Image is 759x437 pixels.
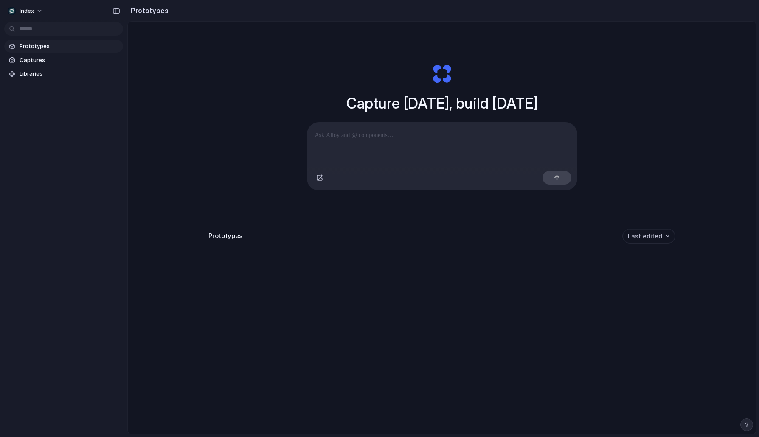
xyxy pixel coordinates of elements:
[127,6,169,16] h2: Prototypes
[4,67,123,80] a: Libraries
[4,4,47,18] button: Index
[4,54,123,67] a: Captures
[20,70,120,78] span: Libraries
[20,7,34,15] span: Index
[346,92,538,115] h1: Capture [DATE], build [DATE]
[208,231,242,241] h3: Prototypes
[20,56,120,64] span: Captures
[20,42,120,50] span: Prototypes
[622,229,675,244] button: Last edited
[4,40,123,53] a: Prototypes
